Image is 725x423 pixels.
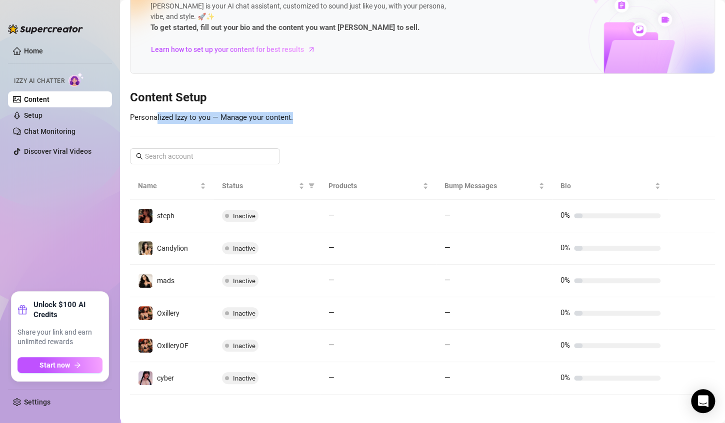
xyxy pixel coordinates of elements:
span: Inactive [233,375,255,382]
span: Share your link and earn unlimited rewards [17,328,102,347]
span: — [328,341,334,350]
span: Inactive [233,342,255,350]
span: steph [157,212,174,220]
span: Status [222,180,296,191]
span: Inactive [233,277,255,285]
span: — [444,243,450,252]
img: cyber [138,371,152,385]
a: Settings [24,398,50,406]
h3: Content Setup [130,90,715,106]
span: 0% [560,276,570,285]
img: Candylion [138,241,152,255]
th: Products [320,172,436,200]
a: Learn how to set up your content for best results [150,41,323,57]
span: 0% [560,341,570,350]
span: arrow-right [74,362,81,369]
span: Products [328,180,420,191]
span: filter [308,183,314,189]
div: [PERSON_NAME] is your AI chat assistant, customized to sound just like you, with your persona, vi... [150,1,450,34]
a: Content [24,95,49,103]
button: Start nowarrow-right [17,357,102,373]
span: Candylion [157,244,188,252]
a: Home [24,47,43,55]
th: Bio [552,172,668,200]
strong: Unlock $100 AI Credits [33,300,102,320]
span: 0% [560,211,570,220]
span: Bio [560,180,652,191]
a: Setup [24,111,42,119]
span: — [328,308,334,317]
img: logo-BBDzfeDw.svg [8,24,83,34]
span: gift [17,305,27,315]
span: search [136,153,143,160]
img: Oxillery [138,306,152,320]
span: mads [157,277,174,285]
span: 0% [560,373,570,382]
span: Izzy AI Chatter [14,76,64,86]
img: AI Chatter [68,72,84,87]
img: steph [138,209,152,223]
span: — [328,373,334,382]
span: — [444,308,450,317]
img: mads [138,274,152,288]
span: 0% [560,308,570,317]
span: Personalized Izzy to you — Manage your content. [130,113,293,122]
span: cyber [157,374,174,382]
span: OxilleryOF [157,342,188,350]
span: — [444,373,450,382]
span: Inactive [233,245,255,252]
span: 0% [560,243,570,252]
span: Oxillery [157,309,179,317]
span: — [444,276,450,285]
img: OxilleryOF [138,339,152,353]
input: Search account [145,151,266,162]
span: filter [306,178,316,193]
th: Status [214,172,320,200]
a: Discover Viral Videos [24,147,91,155]
strong: To get started, fill out your bio and the content you want [PERSON_NAME] to sell. [150,23,419,32]
span: Learn how to set up your content for best results [151,44,304,55]
span: — [328,276,334,285]
span: — [444,211,450,220]
span: arrow-right [306,44,316,54]
th: Bump Messages [436,172,552,200]
div: Open Intercom Messenger [691,389,715,413]
span: — [328,243,334,252]
span: Start now [39,361,70,369]
span: Bump Messages [444,180,536,191]
span: Name [138,180,198,191]
a: Chat Monitoring [24,127,75,135]
span: — [444,341,450,350]
th: Name [130,172,214,200]
span: — [328,211,334,220]
span: Inactive [233,310,255,317]
span: Inactive [233,212,255,220]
